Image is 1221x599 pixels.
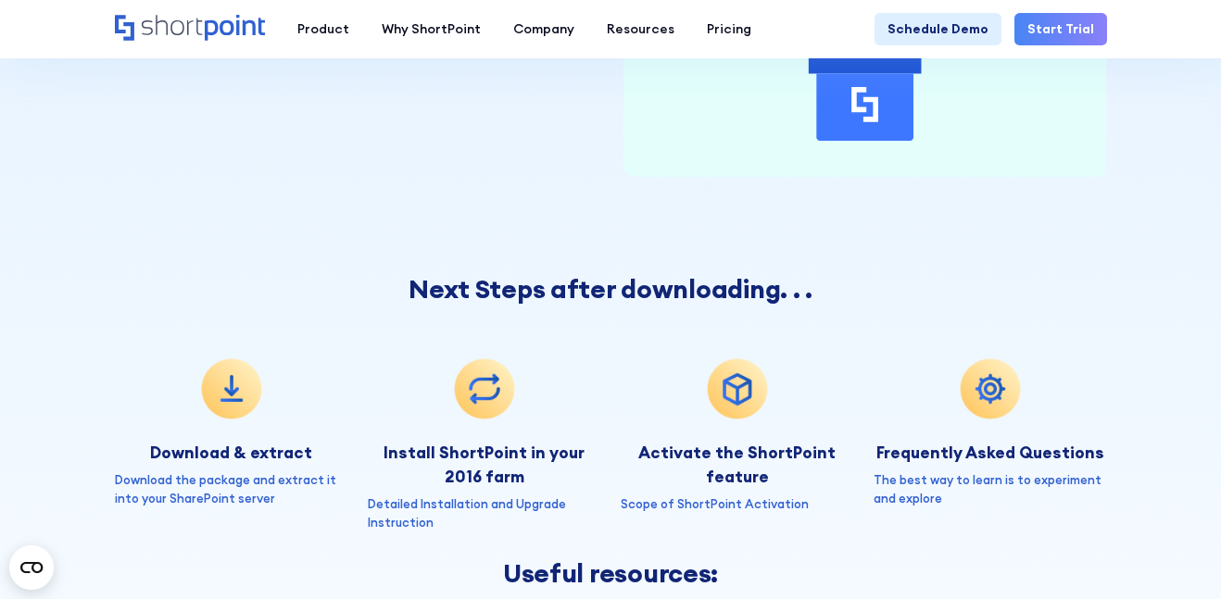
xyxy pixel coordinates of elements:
a: Pricing [691,13,768,45]
h3: Activate the ShortPoint feature [621,441,854,490]
div: Why ShortPoint [382,19,481,39]
iframe: Chat Widget [1128,510,1221,599]
span: . [793,272,800,306]
img: Frequently Asked Questions [958,356,1023,421]
a: Home [115,15,266,43]
a: Why ShortPoint [366,13,497,45]
button: Open CMP widget [9,545,54,590]
a: Company [497,13,591,45]
a: Schedule Demo [875,13,1001,45]
span: . [805,272,812,306]
h3: Useful resources: [115,558,1107,588]
a: Resources [591,13,691,45]
img: Download & extract [199,356,264,421]
a: Detailed Installation and Upgrade Instruction [368,496,566,530]
h3: Download & extract [115,441,348,465]
span: . [780,272,787,306]
p: ‍ [115,507,348,526]
p: ‍ [621,514,854,532]
h3: Install ShortPoint in your 2016 farm [368,441,601,490]
a: Product [282,13,366,45]
div: Pricing [707,19,751,39]
h2: Next Steps after downloading [115,274,1107,304]
img: Activate the ShortPoint feature [705,356,770,421]
a: The best way to learn is to experiment and explore [874,472,1101,506]
h3: Frequently Asked Questions [874,441,1107,465]
a: Download the package and extract it into your SharePoint server [115,472,336,506]
a: Scope of ShortPoint Activation [621,496,809,512]
div: Product [297,19,349,39]
a: Start Trial [1014,13,1107,45]
img: Install ShortPoint in your 2016 farm [452,356,517,421]
div: Resources [607,19,674,39]
div: Company [513,19,574,39]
